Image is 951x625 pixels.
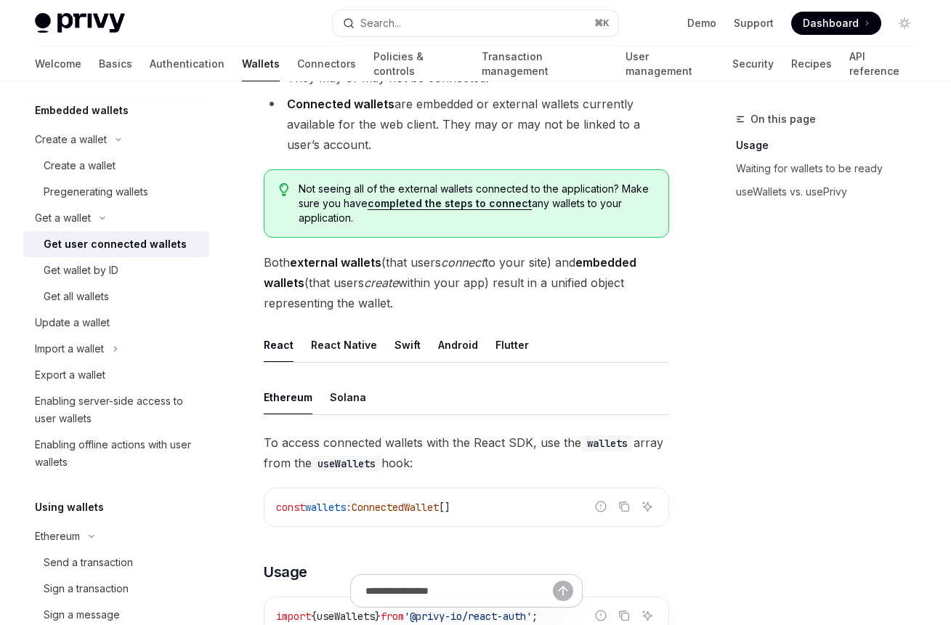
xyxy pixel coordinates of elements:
[495,328,529,362] button: Flutter
[23,336,209,362] button: Toggle Import a wallet section
[99,47,132,81] a: Basics
[750,110,816,128] span: On this page
[346,501,352,514] span: :
[299,182,654,225] span: Not seeing all of the external wallets connected to the application? Make sure you have any walle...
[23,576,209,602] a: Sign a transaction
[276,501,305,514] span: const
[23,231,209,257] a: Get user connected wallets
[23,153,209,179] a: Create a wallet
[615,497,634,516] button: Copy the contents from the code block
[368,197,532,210] a: completed the steps to connect
[687,16,716,31] a: Demo
[312,456,381,472] code: useWallets
[23,362,209,388] a: Export a wallet
[594,17,610,29] span: ⌘ K
[23,523,209,549] button: Toggle Ethereum section
[439,501,450,514] span: []
[791,12,881,35] a: Dashboard
[311,328,377,362] button: React Native
[732,47,774,81] a: Security
[441,255,485,270] em: connect
[364,275,398,290] em: create
[44,580,129,597] div: Sign a transaction
[23,126,209,153] button: Toggle Create a wallet section
[35,340,104,358] div: Import a wallet
[264,252,669,313] span: Both (that users to your site) and (that users within your app) result in a unified object repres...
[35,131,107,148] div: Create a wallet
[35,436,201,471] div: Enabling offline actions with user wallets
[44,183,148,201] div: Pregenerating wallets
[23,283,209,310] a: Get all wallets
[35,102,129,119] h5: Embedded wallets
[736,157,928,180] a: Waiting for wallets to be ready
[264,562,307,582] span: Usage
[734,16,774,31] a: Support
[35,392,201,427] div: Enabling server-side access to user wallets
[365,575,553,607] input: Ask a question...
[23,388,209,432] a: Enabling server-side access to user wallets
[849,47,916,81] a: API reference
[35,499,104,516] h5: Using wallets
[290,255,381,270] strong: external wallets
[581,435,634,451] code: wallets
[394,328,421,362] button: Swift
[297,47,356,81] a: Connectors
[264,380,312,414] button: Ethereum
[23,257,209,283] a: Get wallet by ID
[333,10,619,36] button: Open search
[264,94,669,155] li: are embedded or external wallets currently available for the web client. They may or may not be l...
[44,554,133,571] div: Send a transaction
[736,180,928,203] a: useWallets vs. usePrivy
[44,262,118,279] div: Get wallet by ID
[279,183,289,196] svg: Tip
[791,47,832,81] a: Recipes
[482,47,608,81] a: Transaction management
[44,235,187,253] div: Get user connected wallets
[23,432,209,475] a: Enabling offline actions with user wallets
[330,380,366,414] button: Solana
[23,179,209,205] a: Pregenerating wallets
[360,15,401,32] div: Search...
[264,328,294,362] button: React
[23,549,209,576] a: Send a transaction
[35,528,80,545] div: Ethereum
[44,606,120,624] div: Sign a message
[35,47,81,81] a: Welcome
[626,47,715,81] a: User management
[23,310,209,336] a: Update a wallet
[44,288,109,305] div: Get all wallets
[736,134,928,157] a: Usage
[35,209,91,227] div: Get a wallet
[242,47,280,81] a: Wallets
[287,97,394,111] strong: Connected wallets
[638,497,657,516] button: Ask AI
[264,432,669,473] span: To access connected wallets with the React SDK, use the array from the hook:
[150,47,224,81] a: Authentication
[438,328,478,362] button: Android
[373,47,464,81] a: Policies & controls
[23,205,209,231] button: Toggle Get a wallet section
[35,366,105,384] div: Export a wallet
[553,581,573,601] button: Send message
[305,501,346,514] span: wallets
[591,497,610,516] button: Report incorrect code
[35,13,125,33] img: light logo
[893,12,916,35] button: Toggle dark mode
[35,314,110,331] div: Update a wallet
[44,157,116,174] div: Create a wallet
[352,501,439,514] span: ConnectedWallet
[803,16,859,31] span: Dashboard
